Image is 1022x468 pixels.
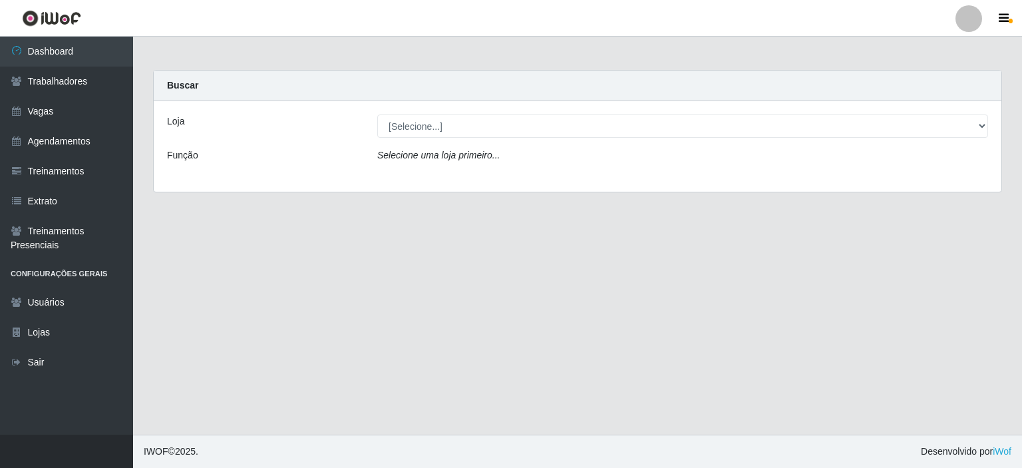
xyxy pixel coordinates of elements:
strong: Buscar [167,80,198,91]
span: Desenvolvido por [921,445,1011,459]
i: Selecione uma loja primeiro... [377,150,500,160]
img: CoreUI Logo [22,10,81,27]
a: iWof [993,446,1011,457]
span: © 2025 . [144,445,198,459]
label: Loja [167,115,184,128]
span: IWOF [144,446,168,457]
label: Função [167,148,198,162]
